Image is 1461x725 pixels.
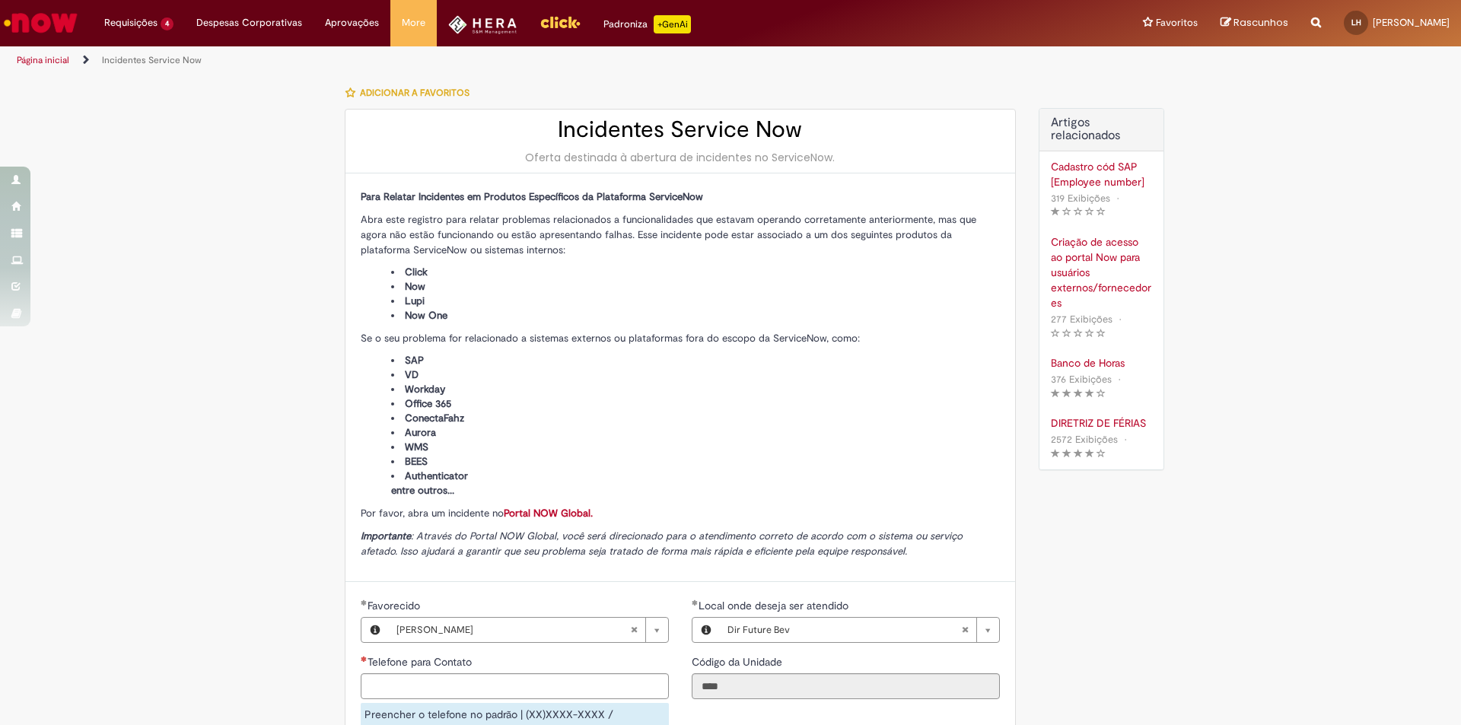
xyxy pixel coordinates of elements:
[11,46,963,75] ul: Trilhas de página
[1051,192,1110,205] span: 319 Exibições
[405,440,428,453] span: WMS
[405,294,425,307] span: Lupi
[692,599,699,606] span: Obrigatório Preenchido
[1233,15,1288,30] span: Rascunhos
[1373,16,1450,29] span: [PERSON_NAME]
[405,280,425,293] span: Now
[361,599,368,606] span: Obrigatório Preenchido
[405,412,464,425] span: ConectaFahz
[361,618,389,642] button: Favorecido, Visualizar este registro Lidia Maria Micarelli Machado Homem
[360,87,469,99] span: Adicionar a Favoritos
[1051,313,1112,326] span: 277 Exibições
[405,354,424,367] span: SAP
[368,655,475,669] span: Telefone para Contato
[1116,309,1125,329] span: •
[104,15,158,30] span: Requisições
[692,655,785,669] span: Somente leitura - Código da Unidade
[1051,355,1152,370] a: Banco de Horas
[622,618,645,642] abbr: Limpar campo Favorecido
[1051,116,1152,143] h3: Artigos relacionados
[1113,188,1122,208] span: •
[953,618,976,642] abbr: Limpar campo Local onde deseja ser atendido
[361,529,411,542] strong: Importante
[1156,15,1198,30] span: Favoritos
[368,599,423,612] span: Favorecido, Lidia Maria Micarelli Machado Homem
[1115,369,1124,390] span: •
[692,654,785,669] label: Somente leitura - Código da Unidade
[405,455,428,468] span: BEES
[603,15,691,33] div: Padroniza
[692,618,720,642] button: Local onde deseja ser atendido, Visualizar este registro Dir Future Bev
[720,618,999,642] a: Dir Future BevLimpar campo Local onde deseja ser atendido
[391,484,454,497] span: entre outros...
[1051,159,1152,189] a: Cadastro cód SAP [Employee number]
[361,656,368,662] span: Necessários
[361,332,860,345] span: Se o seu problema for relacionado a sistemas externos ou plataformas fora do escopo da ServiceNow...
[405,469,468,482] span: Authenticator
[361,150,1000,165] div: Oferta destinada à abertura de incidentes no ServiceNow.
[196,15,302,30] span: Despesas Corporativas
[389,618,668,642] a: [PERSON_NAME]Limpar campo Favorecido
[17,54,69,66] a: Página inicial
[692,673,1000,699] input: Código da Unidade
[1051,433,1118,446] span: 2572 Exibições
[102,54,202,66] a: Incidentes Service Now
[361,117,1000,142] h2: Incidentes Service Now
[361,529,963,558] span: : Através do Portal NOW Global, você será direcionado para o atendimento correto de acordo com o ...
[396,618,630,642] span: [PERSON_NAME]
[699,599,851,612] span: Necessários - Local onde deseja ser atendido
[325,15,379,30] span: Aprovações
[1051,373,1112,386] span: 376 Exibições
[405,368,419,381] span: VD
[2,8,80,38] img: ServiceNow
[1051,415,1152,431] a: DIRETRIZ DE FÉRIAS
[405,309,447,322] span: Now One
[405,383,445,396] span: Workday
[405,426,436,439] span: Aurora
[1051,234,1152,310] a: Criação de acesso ao portal Now para usuários externos/fornecedores
[654,15,691,33] p: +GenAi
[540,11,581,33] img: click_logo_yellow_360x200.png
[1121,429,1130,450] span: •
[504,507,593,520] a: Portal NOW Global.
[361,673,669,699] input: Telefone para Contato
[1221,16,1288,30] a: Rascunhos
[361,507,593,520] span: Por favor, abra um incidente no
[361,190,703,203] span: Para Relatar Incidentes em Produtos Específicos da Plataforma ServiceNow
[161,17,173,30] span: 4
[361,213,976,256] span: Abra este registro para relatar problemas relacionados a funcionalidades que estavam operando cor...
[1351,17,1361,27] span: LH
[402,15,425,30] span: More
[405,266,428,278] span: Click
[727,618,961,642] span: Dir Future Bev
[448,15,517,34] img: HeraLogo.png
[405,397,451,410] span: Office 365
[345,77,478,109] button: Adicionar a Favoritos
